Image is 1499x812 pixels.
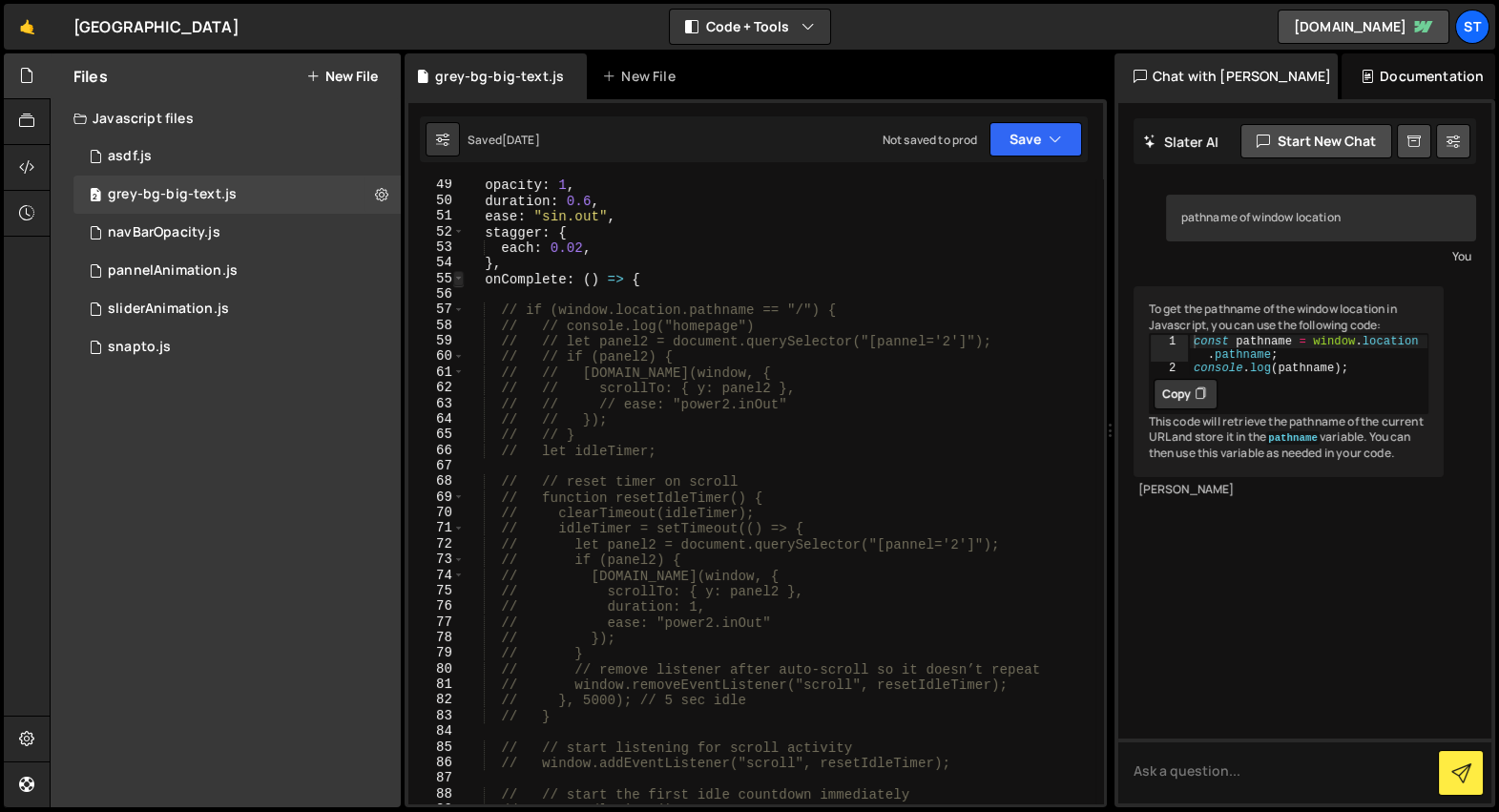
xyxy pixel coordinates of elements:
[408,333,465,348] div: 59
[408,302,465,317] div: 57
[408,708,465,723] div: 83
[1166,195,1477,241] div: pathname of window location
[1171,246,1472,266] div: You
[73,15,239,38] div: [GEOGRAPHIC_DATA]
[408,193,465,208] div: 50
[1278,10,1449,44] a: [DOMAIN_NAME]
[73,252,401,290] div: 16620/45290.js
[1240,124,1392,158] button: Start new chat
[408,489,465,505] div: 69
[408,692,465,707] div: 82
[408,224,465,239] div: 52
[408,271,465,286] div: 55
[408,723,465,739] div: 84
[408,739,465,755] div: 85
[408,255,465,270] div: 54
[1138,482,1440,498] div: [PERSON_NAME]
[408,520,465,535] div: 71
[408,208,465,223] div: 51
[306,69,378,84] button: New File
[408,770,465,785] div: 87
[408,427,465,442] div: 65
[1266,431,1320,445] code: pathname
[408,630,465,645] div: 78
[108,224,220,241] div: navBarOpacity.js
[108,262,238,280] div: pannelAnimation.js
[408,318,465,333] div: 58
[108,186,237,203] div: grey-bg-big-text.js
[408,380,465,395] div: 62
[408,583,465,598] div: 75
[1154,379,1218,409] button: Copy
[408,177,465,192] div: 49
[408,598,465,614] div: 76
[1143,133,1219,151] h2: Slater AI
[408,286,465,302] div: 56
[408,786,465,802] div: 88
[408,411,465,427] div: 64
[408,568,465,583] div: 74
[435,67,564,86] div: grey-bg-big-text.js
[108,339,171,356] div: snapto.js
[408,396,465,411] div: 63
[502,132,540,148] div: [DATE]
[73,328,401,366] div: 16620/45274.js
[90,189,101,204] span: 2
[1114,53,1339,99] div: Chat with [PERSON_NAME]
[73,290,401,328] div: 16620/45285.js
[408,505,465,520] div: 70
[73,214,401,252] div: 16620/45296.js
[408,661,465,677] div: 80
[408,755,465,770] div: 86
[468,132,540,148] div: Saved
[108,148,152,165] div: asdf.js
[4,4,51,50] a: 🤙
[51,99,401,137] div: Javascript files
[1342,53,1495,99] div: Documentation
[408,536,465,552] div: 72
[1151,335,1188,362] div: 1
[1151,363,1188,376] div: 2
[408,645,465,660] div: 79
[408,239,465,255] div: 53
[408,552,465,567] div: 73
[408,348,465,364] div: 60
[108,301,229,318] div: sliderAnimation.js
[408,614,465,630] div: 77
[408,364,465,380] div: 61
[408,677,465,692] div: 81
[408,443,465,458] div: 66
[602,67,682,86] div: New File
[1455,10,1489,44] a: St
[989,122,1082,156] button: Save
[670,10,830,44] button: Code + Tools
[1134,286,1445,477] div: To get the pathname of the window location in Javascript, you can use the following code: This co...
[73,176,401,214] div: 16620/45283.js
[408,473,465,489] div: 68
[408,458,465,473] div: 67
[73,137,401,176] div: 16620/45281.js
[883,132,978,148] div: Not saved to prod
[73,66,108,87] h2: Files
